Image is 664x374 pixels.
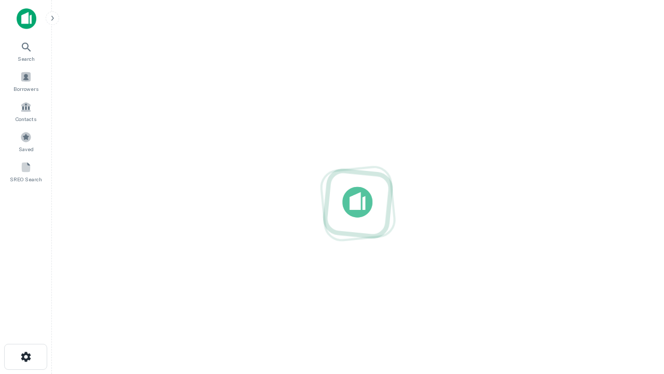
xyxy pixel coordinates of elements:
iframe: Chat Widget [612,291,664,341]
a: Contacts [3,97,49,125]
a: SREO Search [3,157,49,185]
img: capitalize-icon.png [17,8,36,29]
span: Borrowers [13,85,38,93]
a: Saved [3,127,49,155]
a: Borrowers [3,67,49,95]
span: Search [18,55,35,63]
a: Search [3,37,49,65]
span: Saved [19,145,34,153]
span: Contacts [16,115,36,123]
span: SREO Search [10,175,42,183]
